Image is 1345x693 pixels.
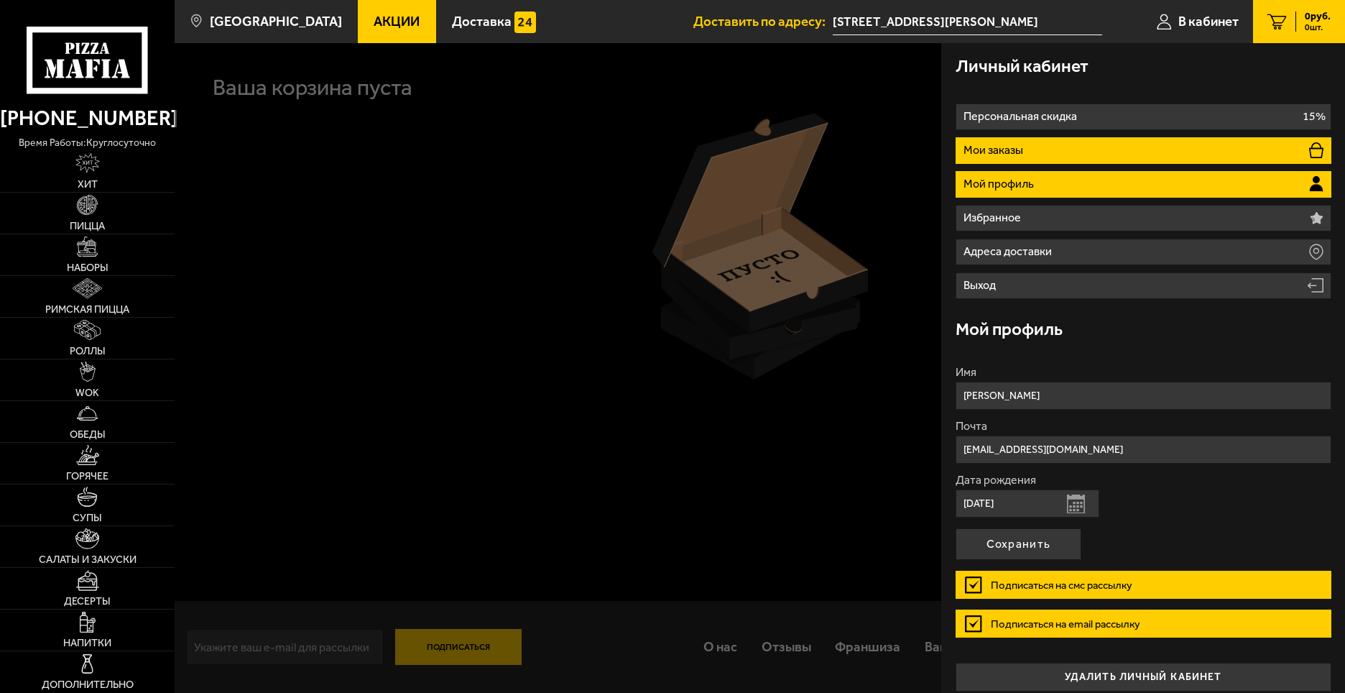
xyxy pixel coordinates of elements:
[833,9,1101,35] input: Ваш адрес доставки
[956,382,1331,410] input: Ваше имя
[963,280,999,291] p: Выход
[833,9,1101,35] span: улица Антонова-Овсеенко, 17, подъезд 5
[75,387,99,398] span: WOK
[514,12,535,32] img: 15daf4d41897b9f0e9f617042186c801.svg
[956,436,1331,464] input: Ваш e-mail
[374,15,420,29] span: Акции
[956,571,1331,599] label: Подписаться на смс рассылку
[1178,15,1239,29] span: В кабинет
[73,513,102,523] span: Супы
[963,178,1037,190] p: Мой профиль
[1303,111,1326,122] p: 15%
[39,554,137,564] span: Салаты и закуски
[956,528,1081,560] button: Сохранить
[956,58,1089,75] h3: Личный кабинет
[956,367,1331,378] label: Имя
[452,15,512,29] span: Доставка
[956,321,1063,338] h3: Мой профиль
[693,15,833,29] span: Доставить по адресу:
[956,474,1331,486] label: Дата рождения
[1305,23,1331,32] span: 0 шт.
[63,638,111,648] span: Напитки
[956,421,1331,432] label: Почта
[67,262,108,272] span: Наборы
[963,212,1025,224] p: Избранное
[78,179,98,189] span: Хит
[64,596,111,606] span: Десерты
[1305,12,1331,22] span: 0 руб.
[1067,495,1085,513] button: Открыть календарь
[963,111,1081,122] p: Персональная скидка
[210,15,342,29] span: [GEOGRAPHIC_DATA]
[956,490,1099,518] input: Ваша дата рождения
[66,471,108,481] span: Горячее
[70,221,105,231] span: Пицца
[45,304,129,314] span: Римская пицца
[42,679,134,689] span: Дополнительно
[956,663,1331,692] button: удалить личный кабинет
[70,346,106,356] span: Роллы
[70,429,106,439] span: Обеды
[956,610,1331,638] label: Подписаться на email рассылку
[963,144,1027,156] p: Мои заказы
[963,246,1055,257] p: Адреса доставки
